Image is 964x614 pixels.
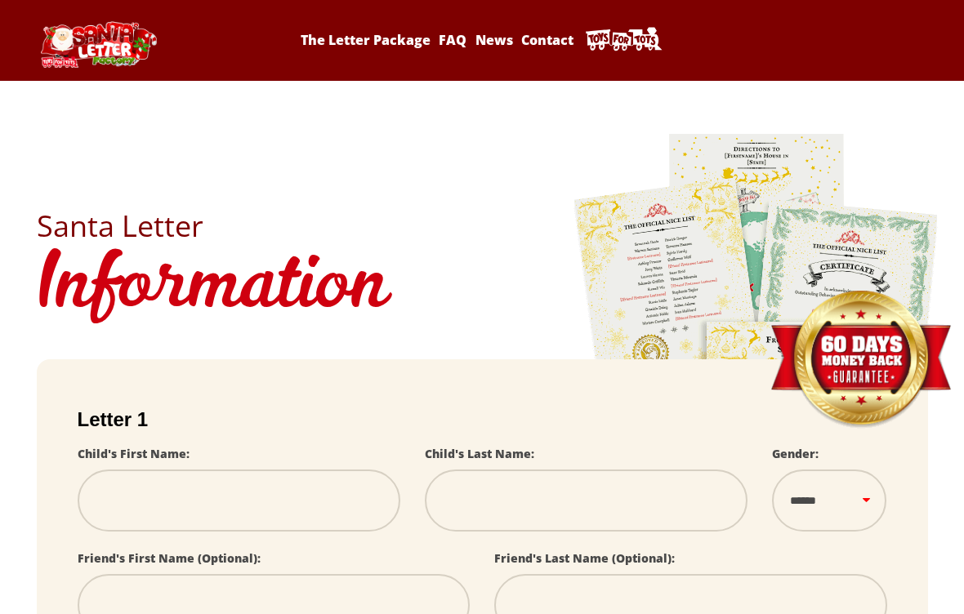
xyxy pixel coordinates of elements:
[37,21,159,68] img: Santa Letter Logo
[37,211,928,241] h2: Santa Letter
[769,290,953,429] img: Money Back Guarantee
[298,31,433,49] a: The Letter Package
[78,446,190,461] label: Child's First Name:
[78,550,261,566] label: Friend's First Name (Optional):
[78,408,887,431] h2: Letter 1
[494,550,675,566] label: Friend's Last Name (Optional):
[425,446,534,461] label: Child's Last Name:
[436,31,469,49] a: FAQ
[573,131,940,588] img: letters.png
[472,31,515,49] a: News
[772,446,819,461] label: Gender:
[519,31,576,49] a: Contact
[37,241,928,335] h1: Information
